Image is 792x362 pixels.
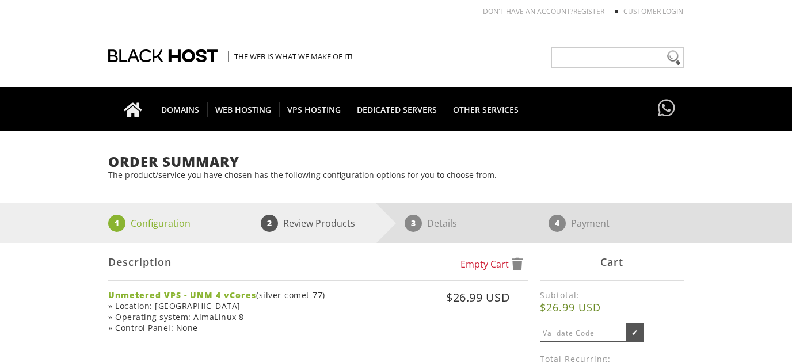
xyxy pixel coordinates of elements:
[460,258,523,270] a: Empty Cart
[108,289,340,333] div: (silver-comet-77) » Location: [GEOGRAPHIC_DATA] » Operating system: AlmaLinux 8 » Control Panel: ...
[342,289,510,329] div: $26.99 USD
[466,6,604,16] li: Don't have an account?
[571,215,610,232] p: Payment
[153,102,208,117] span: DOMAINS
[540,325,626,342] input: Validate Code
[261,215,278,232] span: 2
[573,6,604,16] a: REGISTER
[228,51,352,62] span: The Web is what we make of it!
[540,289,684,300] label: Subtotal:
[540,300,684,314] b: $26.99 USD
[207,102,280,117] span: WEB HOSTING
[108,154,684,169] h1: Order Summary
[349,87,445,131] a: DEDICATED SERVERS
[108,243,528,281] div: Description
[405,215,422,232] span: 3
[427,215,457,232] p: Details
[112,87,154,131] a: Go to homepage
[655,87,678,130] a: Have questions?
[540,243,684,281] div: Cart
[108,215,125,232] span: 1
[551,47,684,68] input: Need help?
[279,102,349,117] span: VPS HOSTING
[207,87,280,131] a: WEB HOSTING
[445,87,527,131] a: OTHER SERVICES
[623,6,683,16] a: Customer Login
[153,87,208,131] a: DOMAINS
[131,215,191,232] p: Configuration
[349,102,445,117] span: DEDICATED SERVERS
[283,215,355,232] p: Review Products
[279,87,349,131] a: VPS HOSTING
[108,289,256,300] strong: Unmetered VPS - UNM 4 vCores
[108,169,684,180] p: The product/service you have chosen has the following configuration options for you to choose from.
[549,215,566,232] span: 4
[445,102,527,117] span: OTHER SERVICES
[626,323,644,342] input: ✔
